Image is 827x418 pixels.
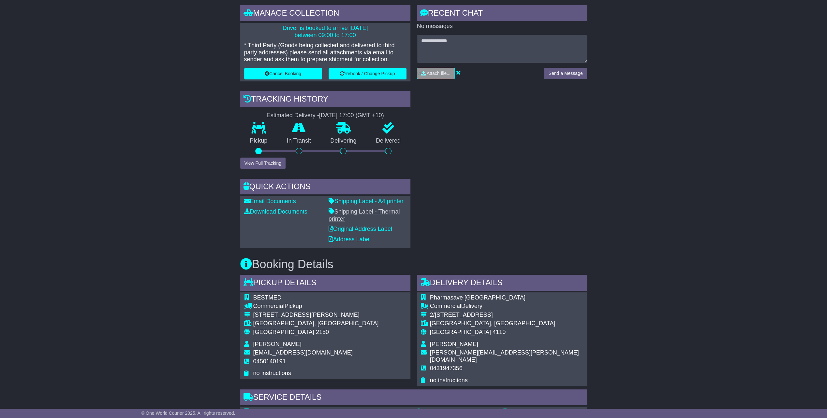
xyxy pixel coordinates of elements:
span: Commercial [253,303,285,309]
div: Pickup Details [240,275,410,292]
span: [PERSON_NAME][EMAIL_ADDRESS][PERSON_NAME][DOMAIN_NAME] [430,349,579,363]
span: [EMAIL_ADDRESS][DOMAIN_NAME] [253,349,353,356]
button: Send a Message [544,68,587,79]
p: Driver is booked to arrive [DATE] between 09:00 to 17:00 [244,25,406,39]
span: Commercial [430,303,461,309]
span: [PERSON_NAME] [430,341,478,347]
div: Service Details [240,389,587,407]
span: 0431947356 [430,365,463,371]
span: © One World Courier 2025. All rights reserved. [141,411,235,416]
div: [DATE] 17:00 (GMT +10) [319,112,384,119]
p: * Third Party (Goods being collected and delivered to third party addresses) please send all atta... [244,42,406,63]
p: Delivering [321,137,366,145]
div: [GEOGRAPHIC_DATA], [GEOGRAPHIC_DATA] [430,320,583,327]
span: BESTMED [253,294,282,301]
div: Pickup [253,303,379,310]
span: no instructions [253,370,291,376]
span: [GEOGRAPHIC_DATA] [430,329,491,335]
button: View Full Tracking [240,158,286,169]
p: Pickup [240,137,277,145]
a: Original Address Label [329,226,392,232]
span: [PERSON_NAME] [253,341,302,347]
h3: Booking Details [240,258,587,271]
div: RECENT CHAT [417,5,587,23]
span: 4110 [493,329,506,335]
a: Download Documents [244,208,307,215]
div: Estimated Delivery - [240,112,410,119]
p: In Transit [277,137,321,145]
div: [STREET_ADDRESS][PERSON_NAME] [253,312,379,319]
p: Delivered [366,137,410,145]
a: Shipping Label - A4 printer [329,198,404,204]
div: Tracking history [240,91,410,109]
a: Address Label [329,236,371,243]
div: Delivery [430,303,583,310]
button: Cancel Booking [244,68,322,79]
button: Rebook / Change Pickup [329,68,406,79]
a: Shipping Label - Thermal printer [329,208,400,222]
div: Manage collection [240,5,410,23]
span: no instructions [430,377,468,383]
span: 0450140191 [253,358,286,365]
span: [GEOGRAPHIC_DATA] [253,329,314,335]
div: [GEOGRAPHIC_DATA], [GEOGRAPHIC_DATA] [253,320,379,327]
div: Delivery Details [417,275,587,292]
div: Quick Actions [240,179,410,196]
p: No messages [417,23,587,30]
a: Email Documents [244,198,296,204]
span: Pharmasave [GEOGRAPHIC_DATA] [430,294,525,301]
div: 2/[STREET_ADDRESS] [430,312,583,319]
span: 2150 [316,329,329,335]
